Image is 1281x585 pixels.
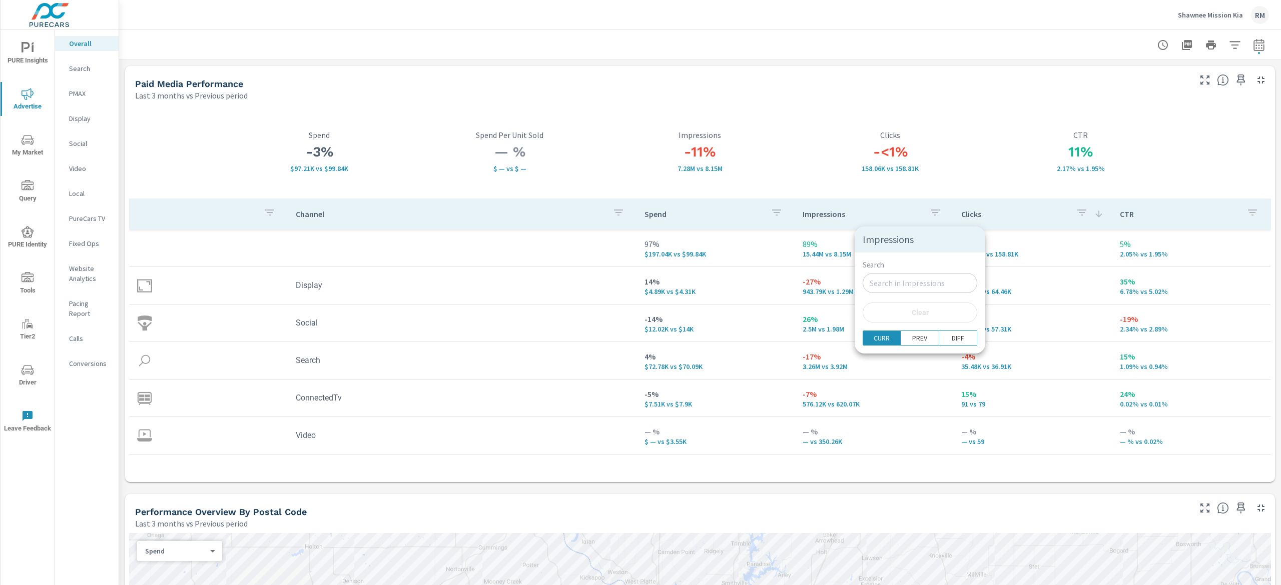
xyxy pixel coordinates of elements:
p: CURR [874,333,890,343]
p: DIFF [952,333,964,343]
p: PREV [912,333,927,343]
button: DIFF [939,330,977,345]
label: Search [863,261,884,269]
button: PREV [901,330,939,345]
button: Clear [863,302,977,322]
input: Search in Impressions [863,273,977,293]
span: Clear [869,308,971,317]
button: CURR [863,330,901,345]
p: Impressions [863,234,977,244]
